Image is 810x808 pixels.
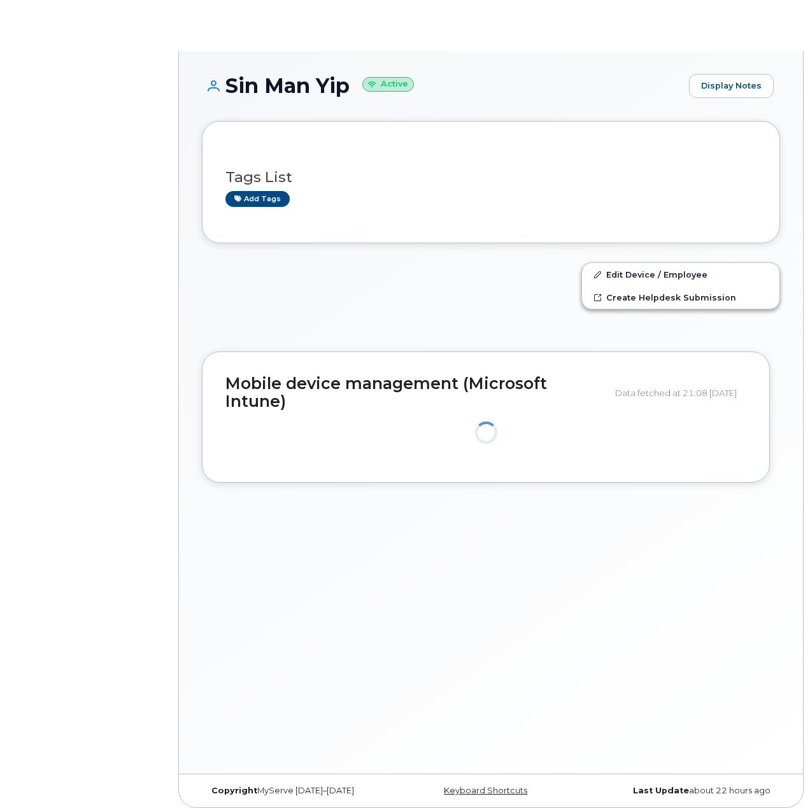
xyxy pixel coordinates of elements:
[444,786,527,795] a: Keyboard Shortcuts
[202,786,395,796] div: MyServe [DATE]–[DATE]
[225,375,606,410] h2: Mobile device management (Microsoft Intune)
[362,77,414,92] small: Active
[202,74,683,97] h1: Sin Man Yip
[615,381,746,405] div: Data fetched at 21:08 [DATE]
[225,169,757,185] h3: Tags List
[211,786,257,795] strong: Copyright
[587,786,780,796] div: about 22 hours ago
[689,74,774,98] a: Display Notes
[225,191,290,207] a: Add tags
[582,286,779,309] a: Create Helpdesk Submission
[633,786,689,795] strong: Last Update
[582,263,779,286] a: Edit Device / Employee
